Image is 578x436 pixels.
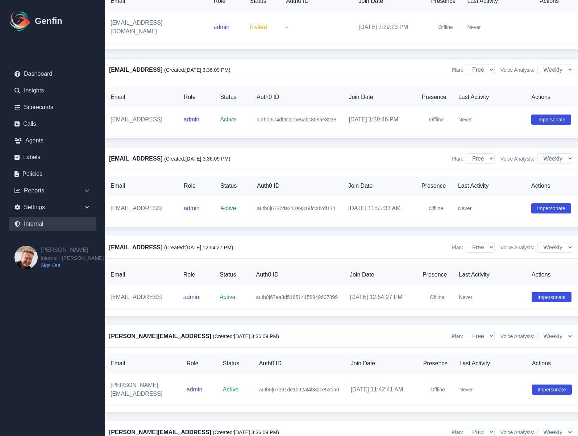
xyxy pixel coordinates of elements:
[178,87,215,107] th: Role
[342,196,416,221] td: [DATE] 11:55:33 AM
[531,115,571,125] button: Impersonate
[429,205,443,212] span: Offline
[9,117,96,131] a: Calls
[9,133,96,148] a: Agents
[345,374,417,406] td: [DATE] 11:42:41 AM
[286,24,288,30] span: -
[105,353,181,374] th: Email
[458,205,471,211] span: Never
[213,429,279,435] span: (Created: [DATE] 3:36:09 PM )
[257,117,336,123] span: auth0|674df9c11be5abc809ae8238
[109,332,279,341] h4: [PERSON_NAME][EMAIL_ADDRESS]
[214,24,230,30] span: admin
[256,294,338,300] span: auth0|67aa3d516514158949607899
[109,154,230,163] h4: [EMAIL_ADDRESS]
[250,265,344,285] th: Auth0 ID
[344,285,417,310] td: [DATE] 12:54:27 PM
[251,87,343,107] th: Auth0 ID
[178,176,215,196] th: Role
[467,24,481,30] span: Never
[220,116,236,123] span: Active
[109,243,233,252] h4: [EMAIL_ADDRESS]
[500,429,534,436] span: Voice Analysis:
[105,107,178,132] td: [EMAIL_ADDRESS]
[214,265,250,285] th: Status
[181,353,217,374] th: Role
[164,245,233,250] span: (Created: [DATE] 12:54:27 PM )
[423,295,427,299] div: Offline
[459,294,472,300] span: Never
[178,265,214,285] th: Role
[452,66,463,74] span: Plan:
[223,386,239,393] span: Active
[526,265,577,285] th: Actions
[35,15,62,27] h1: Genfin
[500,66,534,74] span: Voice Analysis:
[342,176,416,196] th: Join Date
[187,386,203,393] span: admin
[105,196,178,221] td: [EMAIL_ADDRESS]
[525,87,577,107] th: Actions
[253,353,345,374] th: Auth0 ID
[453,87,526,107] th: Last Activity
[500,155,534,162] span: Voice Analysis:
[525,176,577,196] th: Actions
[105,285,178,310] td: [EMAIL_ADDRESS]
[532,385,572,395] button: Impersonate
[500,244,534,251] span: Voice Analysis:
[500,333,534,340] span: Voice Analysis:
[105,11,208,43] td: [EMAIL_ADDRESS][DOMAIN_NAME]
[9,9,32,33] img: Logo
[343,87,416,107] th: Join Date
[217,353,253,374] th: Status
[421,206,426,211] div: Offline
[452,333,463,340] span: Plan:
[184,205,200,211] span: admin
[41,254,104,262] span: Internal - [PERSON_NAME]
[41,246,104,254] h2: [PERSON_NAME]
[164,67,230,73] span: (Created: [DATE] 3:36:09 PM )
[452,176,525,196] th: Last Activity
[184,116,200,123] span: admin
[9,200,96,215] div: Settings
[532,292,571,302] button: Impersonate
[460,387,473,393] span: Never
[423,387,428,392] div: Offline
[9,150,96,165] a: Labels
[416,87,453,107] th: Presence
[430,294,444,301] span: Offline
[214,87,251,107] th: Status
[105,176,178,196] th: Email
[429,116,444,123] span: Offline
[105,265,178,285] th: Email
[526,353,578,374] th: Actions
[431,25,436,29] div: Offline
[431,386,445,393] span: Offline
[105,87,178,107] th: Email
[250,24,267,30] span: Invited
[422,117,426,122] div: Offline
[41,262,104,269] a: Sign Out
[452,155,463,162] span: Plan:
[105,374,181,406] td: [PERSON_NAME][EMAIL_ADDRESS]
[9,183,96,198] div: Reports
[183,294,199,300] span: admin
[164,156,230,162] span: (Created: [DATE] 3:36:09 PM )
[9,100,96,115] a: Scorecards
[9,67,96,81] a: Dashboard
[454,353,526,374] th: Last Activity
[251,176,342,196] th: Auth0 ID
[109,66,230,74] h4: [EMAIL_ADDRESS]
[9,167,96,181] a: Policies
[257,205,336,211] span: auth0|6737da212e9319fcb02df171
[452,429,463,436] span: Plan:
[417,265,453,285] th: Presence
[458,117,472,123] span: Never
[343,107,416,132] td: [DATE] 1:39:46 PM
[345,353,417,374] th: Join Date
[416,176,452,196] th: Presence
[9,83,96,98] a: Insights
[417,353,454,374] th: Presence
[438,24,453,31] span: Offline
[14,246,38,269] img: Brian Dunagan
